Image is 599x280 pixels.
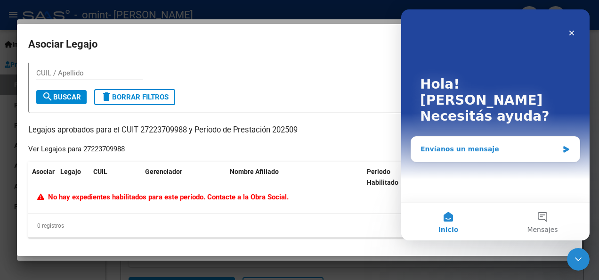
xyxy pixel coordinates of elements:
button: Borrar Filtros [94,89,175,105]
datatable-header-cell: Gerenciador [141,162,226,193]
iframe: Intercom live chat [401,9,590,240]
span: Gerenciador [145,168,182,175]
span: Periodo Habilitado [367,168,398,186]
span: Nombre Afiliado [230,168,279,175]
h2: Asociar Legajo [28,35,571,53]
span: Asociar [32,168,55,175]
span: Buscar [42,93,81,101]
datatable-header-cell: Nombre Afiliado [226,162,363,193]
mat-icon: delete [101,91,112,102]
datatable-header-cell: Legajo [57,162,89,193]
span: No hay expedientes habilitados para este período. Contacte a la Obra Social. [37,193,289,201]
div: 0 registros [28,214,571,238]
iframe: Intercom live chat [567,248,590,271]
span: Legajo [60,168,81,175]
datatable-header-cell: Periodo Habilitado [363,162,427,193]
div: Ver Legajos para 27223709988 [28,144,125,155]
datatable-header-cell: CUIL [89,162,141,193]
span: CUIL [93,168,107,175]
datatable-header-cell: Asociar [28,162,57,193]
p: Legajos aprobados para el CUIT 27223709988 y Período de Prestación 202509 [28,124,571,136]
span: Borrar Filtros [101,93,169,101]
mat-icon: search [42,91,53,102]
button: Buscar [36,90,87,104]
